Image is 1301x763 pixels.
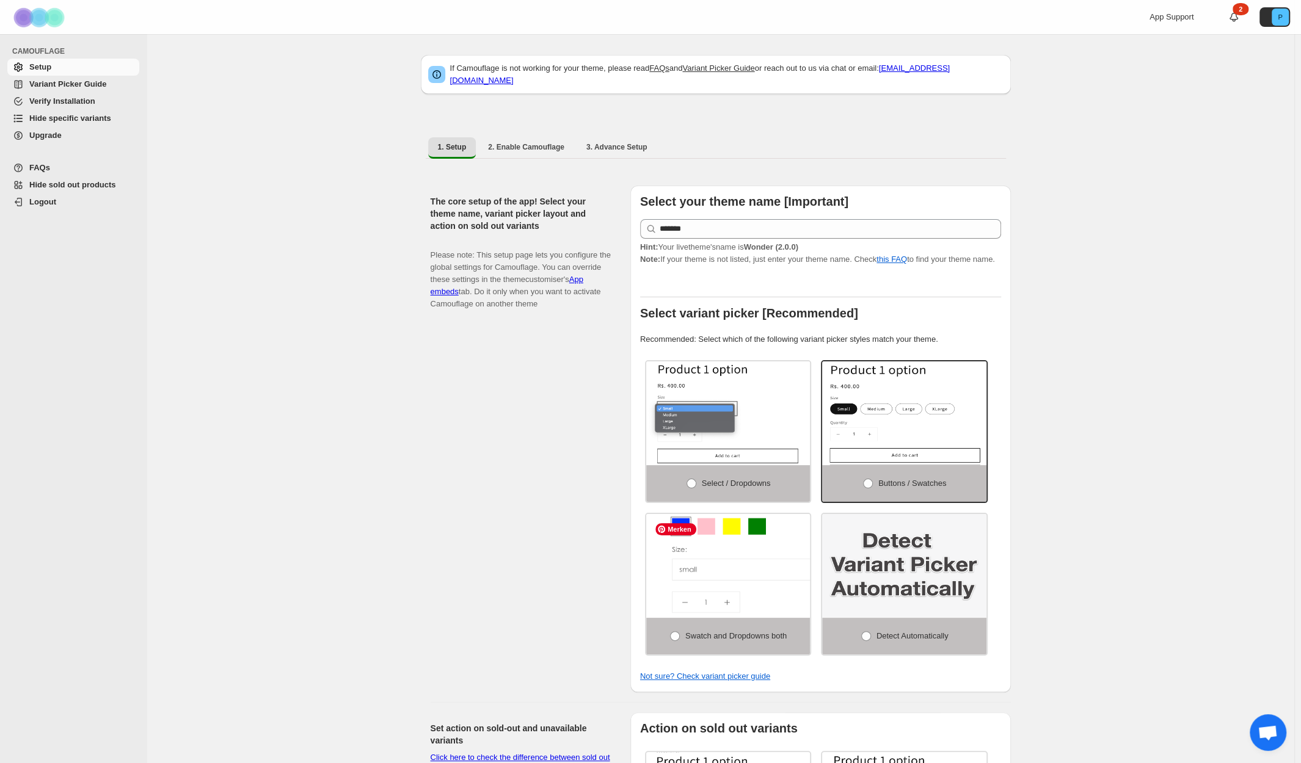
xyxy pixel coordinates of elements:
img: Buttons / Swatches [822,361,986,465]
b: Select variant picker [Recommended] [640,306,858,320]
h2: The core setup of the app! Select your theme name, variant picker layout and action on sold out v... [431,195,611,232]
span: Upgrade [29,131,62,140]
a: Logout [7,193,139,211]
span: Hide specific variants [29,114,111,123]
text: P [1278,13,1282,21]
p: Recommended: Select which of the following variant picker styles match your theme. [640,333,1001,345]
span: Verify Installation [29,96,95,106]
strong: Wonder (2.0.0) [743,242,798,251]
span: Select / Dropdowns [702,479,771,488]
p: Please note: This setup page lets you configure the global settings for Camouflage. You can overr... [431,237,611,310]
a: this FAQ [876,255,907,264]
a: Upgrade [7,127,139,144]
span: Setup [29,62,51,71]
span: 3. Advance Setup [586,142,647,152]
span: FAQs [29,163,50,172]
button: Avatar with initials P [1259,7,1290,27]
span: Avatar with initials P [1272,9,1289,26]
a: Setup [7,59,139,76]
span: Detect Automatically [876,631,949,640]
a: Hide specific variants [7,110,139,127]
p: If Camouflage is not working for your theme, please read and or reach out to us via chat or email: [450,62,1004,87]
span: App Support [1150,12,1193,21]
span: Variant Picker Guide [29,79,106,89]
a: Hide sold out products [7,176,139,193]
img: Detect Automatically [822,514,986,618]
a: Not sure? Check variant picker guide [640,671,770,681]
a: Variant Picker Guide [7,76,139,93]
strong: Hint: [640,242,658,251]
div: Chat öffnen [1250,714,1286,751]
strong: Note: [640,255,660,264]
a: FAQs [649,63,669,73]
span: Logout [29,197,56,206]
img: Swatch and Dropdowns both [642,496,888,651]
img: Camouflage [10,1,71,34]
span: 2. Enable Camouflage [488,142,564,152]
b: Select your theme name [Important] [640,195,848,208]
span: Buttons / Swatches [878,479,946,488]
span: CAMOUFLAGE [12,46,140,56]
a: Verify Installation [7,93,139,110]
span: Your live theme's name is [640,242,798,251]
p: If your theme is not listed, just enter your theme name. Check to find your theme name. [640,241,1001,266]
span: 1. Setup [438,142,467,152]
span: Swatch and Dropdowns both [685,631,787,640]
a: 2 [1228,11,1240,23]
a: Variant Picker Guide [682,63,754,73]
h2: Set action on sold-out and unavailable variants [431,722,611,747]
span: Hide sold out products [29,180,116,189]
img: Select / Dropdowns [646,361,811,465]
div: 2 [1233,3,1248,15]
span: Merken [655,523,696,535]
b: Action on sold out variants [640,721,798,735]
a: FAQs [7,159,139,176]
